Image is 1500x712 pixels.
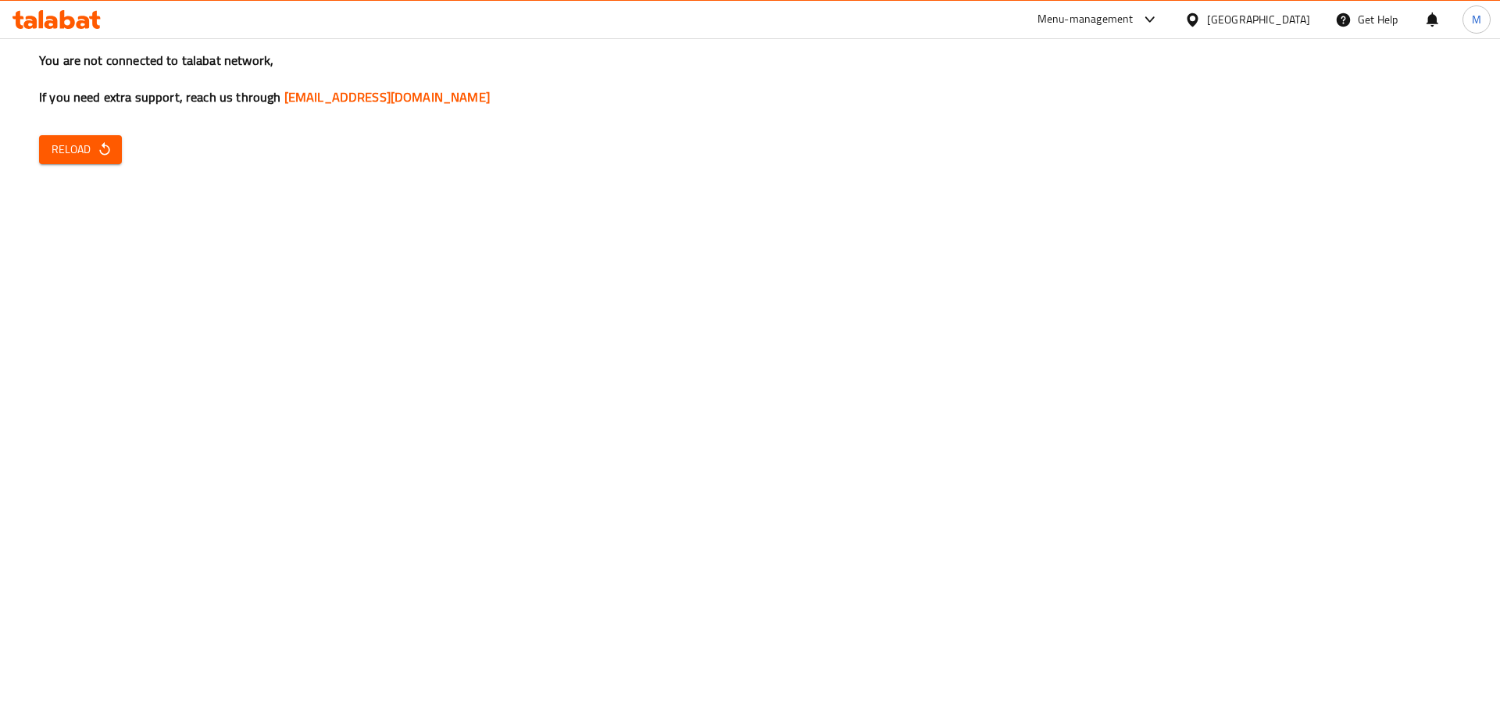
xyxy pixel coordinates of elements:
a: [EMAIL_ADDRESS][DOMAIN_NAME] [284,85,490,109]
span: M [1472,11,1481,28]
h3: You are not connected to talabat network, If you need extra support, reach us through [39,52,1461,106]
button: Reload [39,135,122,164]
div: [GEOGRAPHIC_DATA] [1207,11,1310,28]
span: Reload [52,140,109,159]
div: Menu-management [1037,10,1134,29]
